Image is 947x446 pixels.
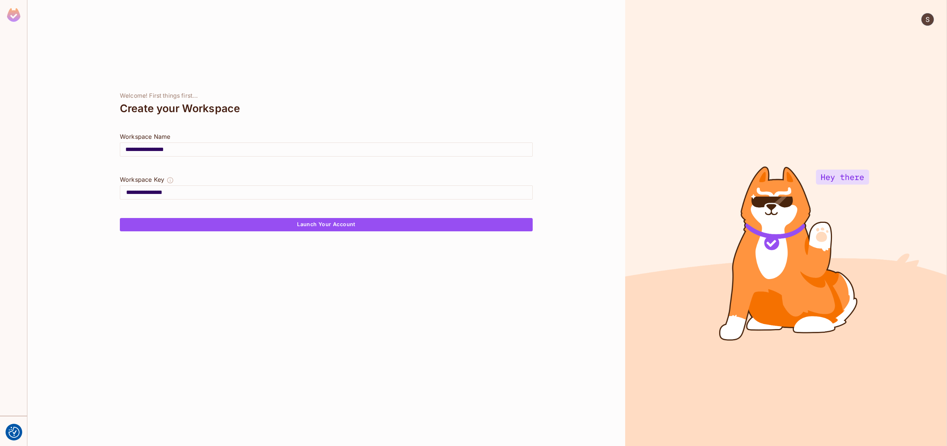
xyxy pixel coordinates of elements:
[120,92,533,100] div: Welcome! First things first...
[5,422,22,437] div: Help & Updates
[166,175,174,185] button: The Workspace Key is unique, and serves as the identifier of your workspace.
[9,427,20,438] img: Revisit consent button
[921,13,934,26] img: Smitesh Patil
[7,8,20,22] img: SReyMgAAAABJRU5ErkJggg==
[120,218,533,231] button: Launch Your Account
[120,175,164,184] div: Workspace Key
[120,100,533,117] div: Create your Workspace
[120,132,533,141] div: Workspace Name
[9,427,20,438] button: Consent Preferences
